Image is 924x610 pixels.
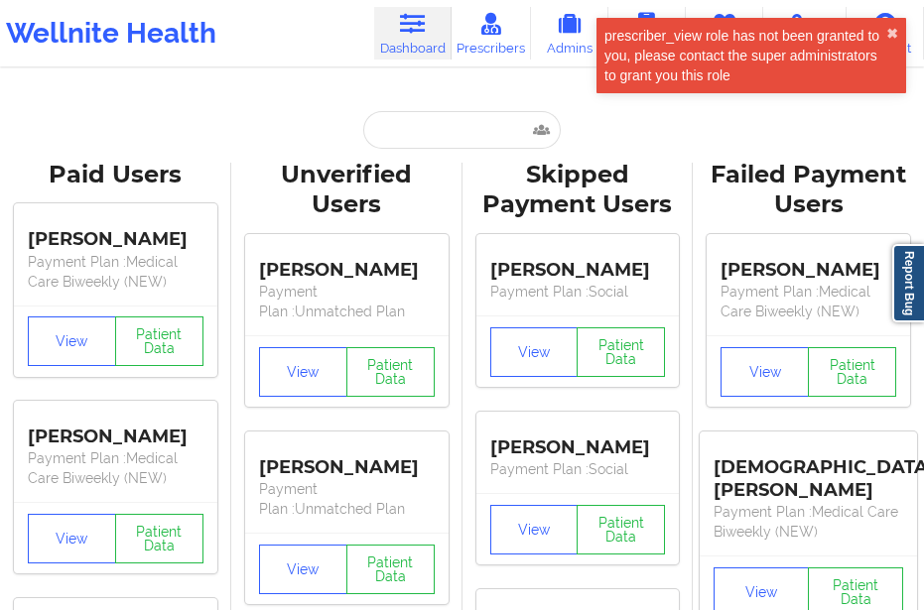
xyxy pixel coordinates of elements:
button: close [886,26,898,42]
button: View [28,316,116,366]
div: Skipped Payment Users [476,160,680,221]
p: Payment Plan : Medical Care Biweekly (NEW) [714,502,903,542]
div: Failed Payment Users [707,160,910,221]
button: Patient Data [808,347,896,397]
button: Patient Data [115,514,203,563]
div: [PERSON_NAME] [28,214,203,252]
div: Unverified Users [245,160,449,221]
a: Dashboard [374,7,452,60]
button: View [490,327,579,377]
div: Paid Users [14,160,217,190]
p: Payment Plan : Unmatched Plan [259,479,435,519]
button: Patient Data [346,545,435,594]
div: [PERSON_NAME] [721,244,896,282]
div: prescriber_view role has not been granted to you, please contact the super administrators to gran... [604,26,886,85]
a: Report Bug [892,244,924,322]
button: View [28,514,116,563]
button: View [259,545,347,594]
button: View [721,347,809,397]
a: Coaches [608,7,686,60]
div: [PERSON_NAME] [259,441,435,479]
button: Patient Data [346,347,435,397]
div: [DEMOGRAPHIC_DATA][PERSON_NAME] [714,441,903,502]
div: [PERSON_NAME] [490,244,666,282]
p: Payment Plan : Social [490,459,666,479]
div: [PERSON_NAME] [259,244,435,282]
div: [PERSON_NAME] [490,422,666,459]
p: Payment Plan : Medical Care Biweekly (NEW) [28,448,203,488]
p: Payment Plan : Medical Care Biweekly (NEW) [28,252,203,292]
a: Admins [531,7,608,60]
a: Therapists [686,7,763,60]
p: Payment Plan : Unmatched Plan [259,282,435,321]
a: Account [847,7,924,60]
a: Medications [763,7,847,60]
a: Prescribers [452,7,531,60]
button: Patient Data [577,327,665,377]
div: [PERSON_NAME] [28,411,203,448]
button: View [490,505,579,554]
button: Patient Data [577,505,665,554]
p: Payment Plan : Medical Care Biweekly (NEW) [721,282,896,321]
p: Payment Plan : Social [490,282,666,302]
button: Patient Data [115,316,203,366]
button: View [259,347,347,397]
